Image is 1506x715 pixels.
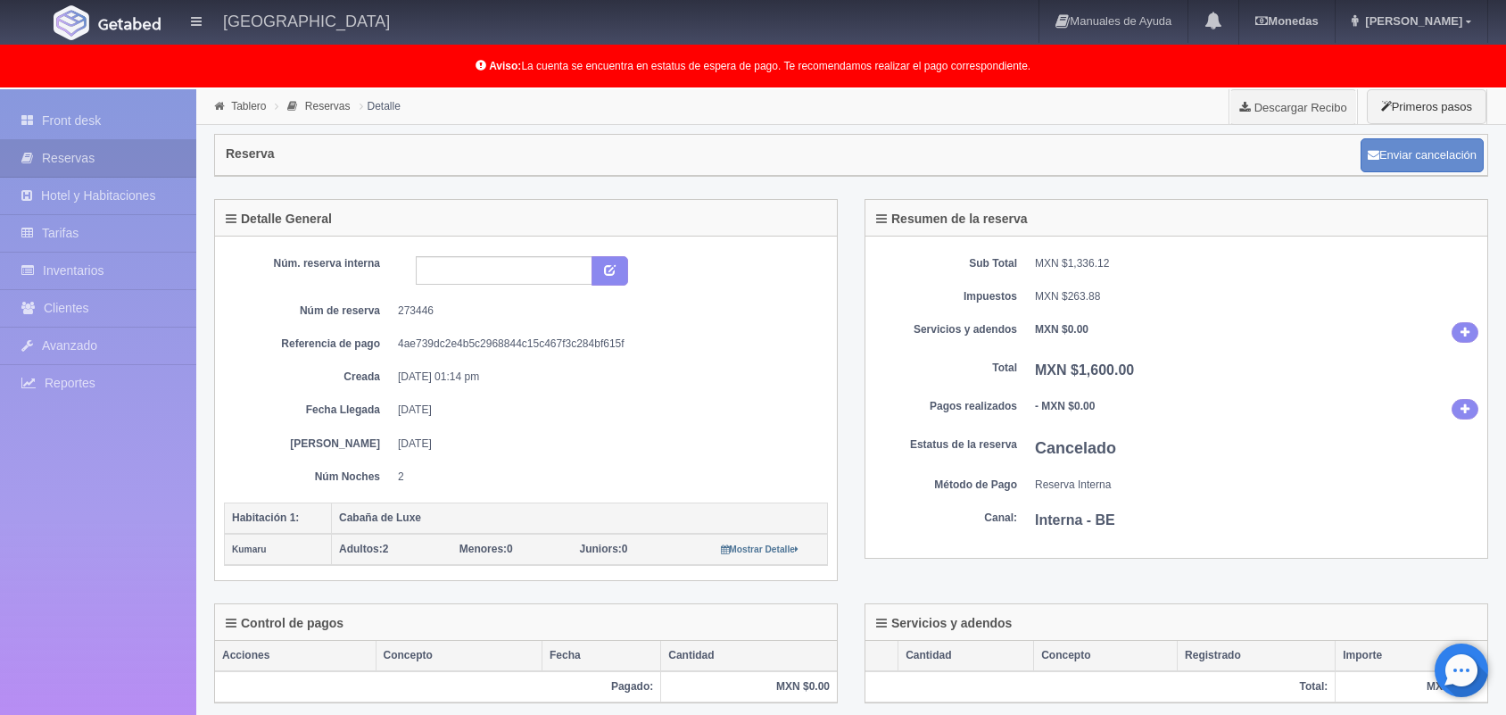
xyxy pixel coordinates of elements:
[1255,14,1318,28] b: Monedas
[98,17,161,30] img: Getabed
[580,543,628,555] span: 0
[874,437,1017,453] dt: Estatus de la reserva
[874,511,1017,526] dt: Canal:
[226,617,343,630] h4: Control de pagos
[398,370,815,385] dd: [DATE] 01:14 pm
[661,671,837,703] th: MXN $0.00
[459,543,513,555] span: 0
[237,436,380,452] dt: [PERSON_NAME]
[1035,400,1095,412] b: - MXN $0.00
[339,543,383,555] strong: Adultos:
[355,97,405,114] li: Detalle
[398,436,815,452] dd: [DATE]
[398,303,815,319] dd: 273446
[237,370,380,385] dt: Creada
[1361,14,1462,28] span: [PERSON_NAME]
[1035,478,1478,493] dd: Reserva Interna
[876,617,1012,630] h4: Servicios y adendos
[874,361,1017,376] dt: Total
[237,256,380,271] dt: Núm. reserva interna
[215,671,661,703] th: Pagado:
[1035,323,1088,336] b: MXN $0.00
[1336,641,1487,671] th: Importe
[1336,671,1487,703] th: MXN $0.00
[874,256,1017,271] dt: Sub Total
[1229,89,1357,125] a: Descargar Recibo
[398,403,815,418] dd: [DATE]
[1035,362,1134,378] b: MXN $1,600.00
[876,212,1028,226] h4: Resumen de la reserva
[580,543,622,555] strong: Juniors:
[721,545,799,554] small: Mostrar Detalle
[865,671,1336,703] th: Total:
[542,641,661,671] th: Fecha
[874,399,1017,414] dt: Pagos realizados
[223,9,390,31] h4: [GEOGRAPHIC_DATA]
[232,511,299,524] b: Habitación 1:
[1035,439,1116,457] b: Cancelado
[721,543,799,555] a: Mostrar Detalle
[1178,641,1336,671] th: Registrado
[1035,256,1478,271] dd: MXN $1,336.12
[874,289,1017,304] dt: Impuestos
[1035,512,1115,528] b: Interna - BE
[226,147,275,161] h4: Reserva
[489,60,521,72] b: Aviso:
[215,641,376,671] th: Acciones
[898,641,1034,671] th: Cantidad
[305,100,351,112] a: Reservas
[226,212,332,226] h4: Detalle General
[54,5,89,40] img: Getabed
[231,100,266,112] a: Tablero
[1035,289,1478,304] dd: MXN $263.88
[1367,89,1486,124] button: Primeros pasos
[398,470,815,485] dd: 2
[237,337,380,352] dt: Referencia de pago
[874,322,1017,337] dt: Servicios y adendos
[232,545,267,554] small: Kumaru
[398,337,815,352] dd: 4ae739dc2e4b5c2968844c15c467f3c284bf615f
[1034,641,1178,671] th: Concepto
[237,403,380,418] dt: Fecha Llegada
[459,543,507,555] strong: Menores:
[874,478,1017,493] dt: Método de Pago
[376,641,542,671] th: Concepto
[661,641,837,671] th: Cantidad
[332,503,828,534] th: Cabaña de Luxe
[1361,138,1484,172] button: Enviar cancelación
[237,303,380,319] dt: Núm de reserva
[339,543,388,555] span: 2
[237,470,380,485] dt: Núm Noches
